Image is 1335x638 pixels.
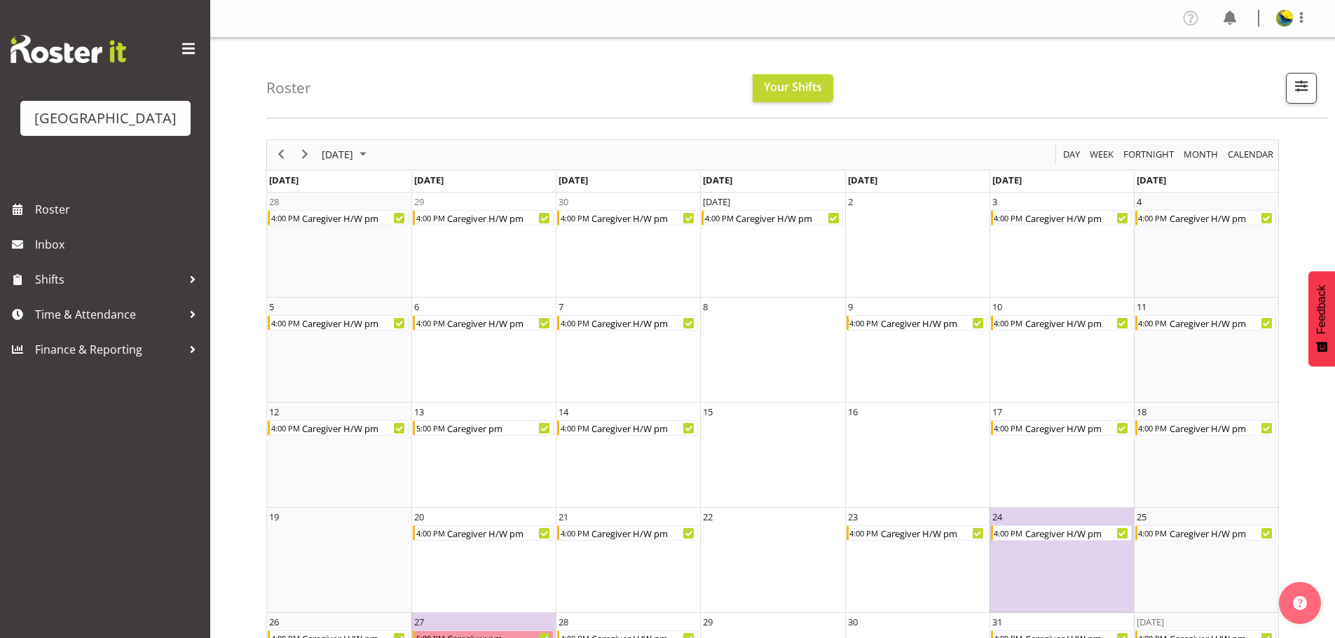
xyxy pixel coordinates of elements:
div: 12 [269,405,279,419]
div: Caregiver H/W pm Begin From Saturday, October 18, 2025 at 4:00:00 PM GMT+13:00 Ends At Saturday, ... [1135,420,1276,436]
span: Fortnight [1122,146,1175,163]
div: 4:00 PM [993,316,1024,330]
span: Month [1182,146,1219,163]
span: [DATE] [848,174,877,186]
span: Shifts [35,269,182,290]
div: 4:00 PM [559,421,590,435]
img: gemma-hall22491374b5f274993ff8414464fec47f.png [1276,10,1293,27]
div: Caregiver H/W pm [1168,421,1275,435]
div: Caregiver H/W pm Begin From Friday, October 3, 2025 at 4:00:00 PM GMT+13:00 Ends At Friday, Octob... [991,210,1132,226]
div: 4:00 PM [849,316,879,330]
div: 31 [992,615,1002,629]
div: Caregiver H/W pm Begin From Saturday, October 11, 2025 at 4:00:00 PM GMT+13:00 Ends At Saturday, ... [1135,315,1276,331]
div: 4:00 PM [993,421,1024,435]
div: Caregiver H/W pm [301,316,408,330]
div: Caregiver H/W pm Begin From Monday, October 6, 2025 at 4:00:00 PM GMT+13:00 Ends At Monday, Octob... [413,315,554,331]
div: 3 [992,195,997,209]
span: [DATE] [414,174,444,186]
td: Saturday, October 18, 2025 [1134,403,1278,508]
div: 4:00 PM [849,526,879,540]
div: 15 [703,405,713,419]
div: Caregiver H/W pm [301,421,408,435]
button: Previous [272,146,291,163]
span: [DATE] [269,174,299,186]
div: October 2025 [317,140,375,169]
button: Filter Shifts [1286,73,1317,104]
div: 4:00 PM [1137,211,1168,225]
div: 11 [1137,300,1146,314]
button: Your Shifts [753,74,833,102]
div: 27 [414,615,424,629]
td: Tuesday, October 7, 2025 [556,298,700,403]
div: [DATE] [703,195,730,209]
td: Wednesday, October 8, 2025 [700,298,844,403]
td: Tuesday, September 30, 2025 [556,193,700,298]
div: 4:00 PM [1137,421,1168,435]
div: Caregiver H/W pm Begin From Friday, October 17, 2025 at 4:00:00 PM GMT+13:00 Ends At Friday, Octo... [991,420,1132,436]
div: 29 [703,615,713,629]
div: Caregiver H/W pm [1168,316,1275,330]
div: Caregiver H/W pm Begin From Monday, October 20, 2025 at 4:00:00 PM GMT+13:00 Ends At Monday, Octo... [413,525,554,541]
h4: Roster [266,80,311,96]
td: Wednesday, October 15, 2025 [700,403,844,508]
td: Sunday, October 5, 2025 [267,298,411,403]
div: Caregiver H/W pm Begin From Friday, October 24, 2025 at 4:00:00 PM GMT+13:00 Ends At Friday, Octo... [991,525,1132,541]
div: Caregiver H/W pm [879,316,987,330]
div: 25 [1137,510,1146,524]
td: Friday, October 17, 2025 [990,403,1134,508]
div: Caregiver H/W pm Begin From Thursday, October 9, 2025 at 4:00:00 PM GMT+13:00 Ends At Thursday, O... [847,315,987,331]
div: 5 [269,300,274,314]
td: Saturday, October 25, 2025 [1134,508,1278,613]
div: Caregiver H/W pm Begin From Monday, September 29, 2025 at 4:00:00 PM GMT+13:00 Ends At Monday, Se... [413,210,554,226]
div: Caregiver H/W pm [446,316,553,330]
td: Thursday, October 9, 2025 [845,298,990,403]
div: 4:00 PM [415,316,446,330]
td: Monday, October 13, 2025 [411,403,556,508]
button: October 2025 [320,146,373,163]
img: help-xxl-2.png [1293,596,1307,610]
div: 13 [414,405,424,419]
div: Caregiver H/W pm [590,211,697,225]
td: Tuesday, October 21, 2025 [556,508,700,613]
span: Roster [35,199,203,220]
span: [DATE] [992,174,1022,186]
td: Friday, October 10, 2025 [990,298,1134,403]
div: [DATE] [1137,615,1164,629]
div: Caregiver H/W pm Begin From Tuesday, October 21, 2025 at 4:00:00 PM GMT+13:00 Ends At Tuesday, Oc... [557,525,698,541]
td: Monday, October 20, 2025 [411,508,556,613]
button: Timeline Month [1182,146,1221,163]
div: previous period [269,140,293,169]
span: calendar [1226,146,1275,163]
span: [DATE] [1137,174,1166,186]
div: Caregiver H/W pm [1168,526,1275,540]
div: 2 [848,195,853,209]
td: Wednesday, October 1, 2025 [700,193,844,298]
div: Caregiver H/W pm [590,526,697,540]
span: Time & Attendance [35,304,182,325]
div: Caregiver H/W pm Begin From Friday, October 10, 2025 at 4:00:00 PM GMT+13:00 Ends At Friday, Octo... [991,315,1132,331]
div: 19 [269,510,279,524]
td: Friday, October 24, 2025 [990,508,1134,613]
div: 28 [559,615,568,629]
button: Fortnight [1121,146,1177,163]
img: Rosterit website logo [11,35,126,63]
div: 14 [559,405,568,419]
div: 4:00 PM [270,421,301,435]
div: 10 [992,300,1002,314]
div: Caregiver H/W pm Begin From Sunday, September 28, 2025 at 4:00:00 PM GMT+13:00 Ends At Sunday, Se... [268,210,409,226]
div: 4:00 PM [559,316,590,330]
span: [DATE] [703,174,732,186]
div: 4:00 PM [415,526,446,540]
div: Caregiver H/W pm Begin From Sunday, October 12, 2025 at 4:00:00 PM GMT+13:00 Ends At Sunday, Octo... [268,420,409,436]
div: 4:00 PM [993,526,1024,540]
div: 4:00 PM [270,211,301,225]
div: Caregiver H/W pm Begin From Tuesday, October 14, 2025 at 4:00:00 PM GMT+13:00 Ends At Tuesday, Oc... [557,420,698,436]
td: Wednesday, October 22, 2025 [700,508,844,613]
td: Thursday, October 23, 2025 [845,508,990,613]
td: Saturday, October 11, 2025 [1134,298,1278,403]
button: Timeline Week [1088,146,1116,163]
div: 4 [1137,195,1142,209]
div: 26 [269,615,279,629]
div: Caregiver H/W pm [590,421,697,435]
div: 24 [992,510,1002,524]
